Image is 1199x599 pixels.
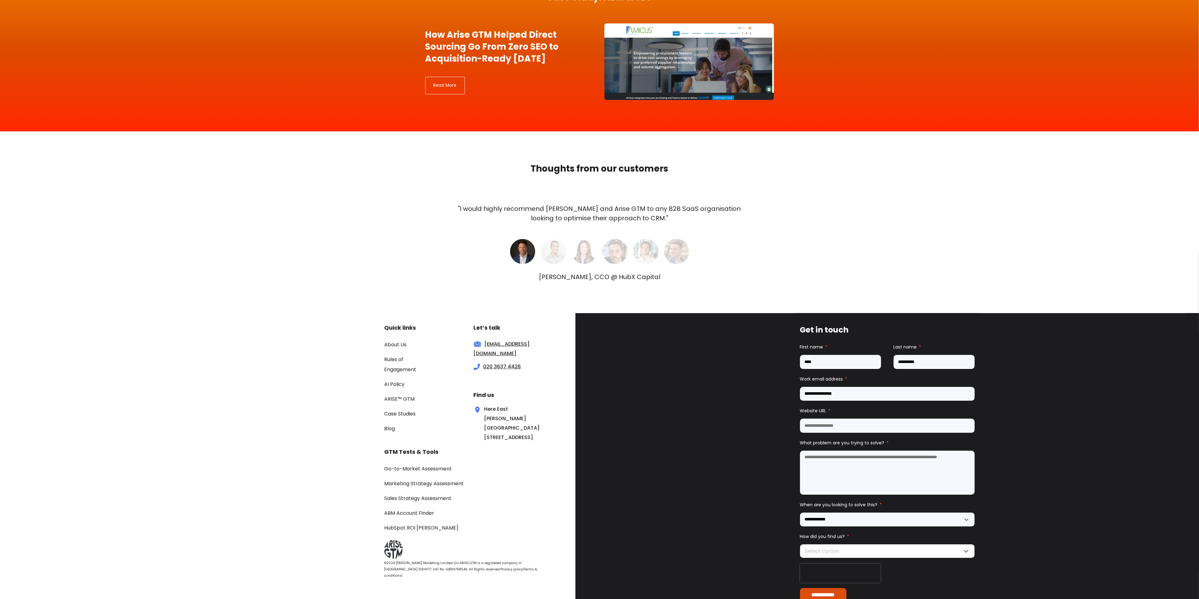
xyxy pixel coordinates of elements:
[384,560,546,579] div: |
[425,77,465,94] a: Read More
[384,341,406,348] a: About Us
[800,440,885,446] span: What problem are you trying to solve?
[384,356,416,373] a: Rules of Engagement
[633,239,658,264] img: James Hodgson, UK CEO @ 300Brains
[800,324,975,336] h3: Get in touch
[602,239,628,264] img: Jody Leon, VP of Marketing DSMN8
[384,447,546,457] h3: GTM Tests & Tools
[510,239,535,264] img: Ray de Silva
[455,163,744,175] h2: Thoughts from our customers
[800,564,880,583] iframe: reCAPTCHA
[474,390,546,400] h3: Find us
[384,480,464,487] a: Marketing Strategy Assessment
[800,376,843,382] span: Work email address
[474,323,546,332] h3: Let’s talk
[384,464,546,533] div: Navigation Menu
[384,561,522,572] span: ©2024 [PERSON_NAME] Marketing Limited t/a ARISE GTM is a registered company in [GEOGRAPHIC_DATA] ...
[800,533,845,540] span: How did you find us?
[474,340,530,357] a: [EMAIL_ADDRESS][DOMAIN_NAME]
[523,567,524,572] span: |
[384,540,403,559] img: ARISE GTM logo grey
[384,323,436,332] h3: Quick links
[483,363,521,370] a: 020 3637 4426
[455,272,744,282] div: [PERSON_NAME], CCO @ HubX Capital
[800,544,975,558] div: Select Option
[425,29,565,64] h2: How Arise GTM Helped Direct Sourcing Go From Zero SEO to Acquisition-Ready [DATE]
[384,495,451,502] a: Sales Strategy Assessment
[800,502,878,508] span: When are you looking to solve this?
[384,339,436,433] div: Navigation Menu
[384,524,458,531] a: HubSpot ROI [PERSON_NAME]
[500,567,523,572] a: Privacy policy
[384,509,434,517] a: ABM Account Finder
[604,23,774,100] img: FireShot Capture 115 - Amicus - Progressive Procurement Solutions with Industrial Strength_ - [di...
[572,239,597,264] img: Heidi Humphries
[384,410,416,417] a: Case Studies
[800,344,823,350] span: First name
[474,404,525,442] div: Here East [PERSON_NAME] [GEOGRAPHIC_DATA][STREET_ADDRESS]
[384,381,405,388] a: AI Policy
[894,344,917,350] span: Last name
[541,239,566,264] img: Sameer Bhatia
[800,408,826,414] span: Website URL
[664,239,689,264] img: Markku Vuorinen, Head of Demand Generation @ Contractbook
[455,204,744,223] p: "I would highly recommend [PERSON_NAME] and Arise GTM to any B2B SaaS organisation looking to opt...
[384,395,415,403] a: ARISE™ GTM
[384,465,452,472] a: Go-to-Market Assessment
[384,425,395,432] a: Blog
